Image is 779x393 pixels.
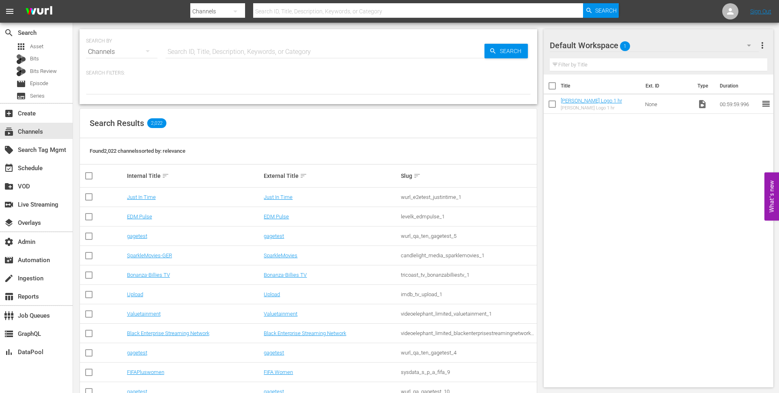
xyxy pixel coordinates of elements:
a: [PERSON_NAME] Logo 1 hr [561,98,622,104]
a: Just In Time [127,194,156,200]
span: GraphQL [4,329,14,339]
span: Job Queues [4,311,14,320]
a: gagetest [264,233,284,239]
div: videoelephant_limited_valuetainment_1 [401,311,536,317]
span: Ingestion [4,273,14,283]
div: wurl_qa_ten_gagetest_4 [401,350,536,356]
span: Found 2,022 channels sorted by: relevance [90,148,185,154]
div: Channels [86,41,157,63]
div: wurl_e2etest_justintime_1 [401,194,536,200]
p: Search Filters: [86,70,531,77]
a: gagetest [127,350,147,356]
span: Create [4,109,14,118]
div: Bits [16,54,26,64]
a: gagetest [127,233,147,239]
span: Search Tag Mgmt [4,145,14,155]
div: Default Workspace [550,34,759,57]
button: Open Feedback Widget [764,173,779,221]
a: Upload [264,291,280,297]
a: Valuetainment [264,311,297,317]
a: Sign Out [750,8,771,15]
span: Schedule [4,163,14,173]
a: SparkleMovies-GER [127,252,172,258]
span: Bits [30,55,39,63]
span: Search Results [90,118,144,128]
a: SparkleMovies [264,252,297,258]
span: Live Streaming [4,200,14,209]
span: sort [413,172,421,179]
a: Bonanza-Billies TV [127,272,170,278]
span: Search [497,44,528,58]
span: DataPool [4,347,14,357]
span: 2,022 [147,118,166,128]
span: sort [162,172,169,179]
span: VOD [4,182,14,191]
span: Search [595,3,617,18]
span: Automation [4,255,14,265]
span: Episode [30,79,48,88]
span: Channels [4,127,14,137]
th: Title [561,75,641,97]
div: Internal Title [127,171,262,181]
th: Ext. ID [641,75,693,97]
div: candlelight_media_sparklemovies_1 [401,252,536,258]
a: Just In Time [264,194,293,200]
button: more_vert [757,36,767,55]
span: reorder [761,99,771,109]
div: imdb_tv_upload_1 [401,291,536,297]
th: Type [693,75,715,97]
span: more_vert [757,41,767,50]
a: Upload [127,291,143,297]
a: Bonanza-Billies TV [264,272,307,278]
span: Asset [16,42,26,51]
span: sort [300,172,307,179]
a: FIFA Women [264,369,293,375]
span: Overlays [4,218,14,228]
span: Bits Review [30,67,57,75]
span: Reports [4,292,14,301]
td: 00:59:59.996 [717,94,761,114]
div: Slug [401,171,536,181]
a: EDM Pulse [264,214,289,220]
span: Search [4,28,14,38]
span: menu [5,6,15,16]
div: External Title [264,171,398,181]
div: videoelephant_limited_blackenterprisestreamingnetwork_1 [401,330,536,336]
a: EDM Pulse [127,214,152,220]
span: Video [697,99,707,109]
div: Bits Review [16,66,26,76]
span: Episode [16,79,26,89]
a: Valuetainment [127,311,161,317]
a: Black Enterprise Streaming Network [127,330,209,336]
span: Asset [30,43,43,51]
div: tricoast_tv_bonanzabilliestv_1 [401,272,536,278]
img: ans4CAIJ8jUAAAAAAAAAAAAAAAAAAAAAAAAgQb4GAAAAAAAAAAAAAAAAAAAAAAAAJMjXAAAAAAAAAAAAAAAAAAAAAAAAgAT5G... [19,2,58,21]
button: Search [484,44,528,58]
button: Search [583,3,619,18]
span: Series [30,92,45,100]
td: None [642,94,695,114]
span: 1 [620,38,630,55]
span: Admin [4,237,14,247]
div: [PERSON_NAME] Logo 1 hr [561,105,622,111]
a: FIFAPluswomen [127,369,164,375]
a: gagetest [264,350,284,356]
span: Series [16,91,26,101]
div: wurl_qa_ten_gagetest_5 [401,233,536,239]
div: levelk_edmpulse_1 [401,214,536,220]
div: sysdata_s_p_a_fifa_9 [401,369,536,375]
a: Black Enterprise Streaming Network [264,330,346,336]
th: Duration [715,75,764,97]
